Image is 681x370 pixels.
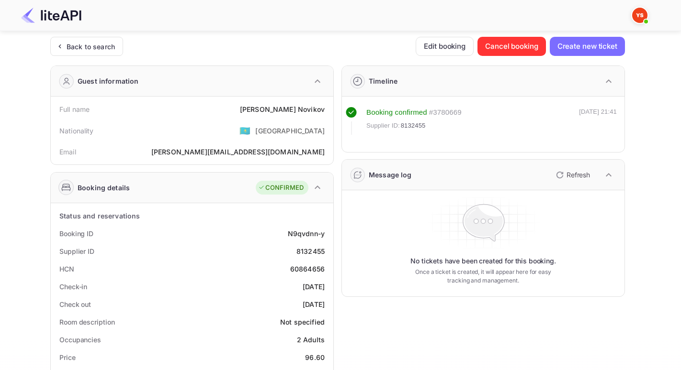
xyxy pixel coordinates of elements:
div: Booking details [78,183,130,193]
div: Occupancies [59,335,101,345]
div: Guest information [78,76,139,86]
div: HCN [59,264,74,274]
span: Supplier ID: [366,121,400,131]
div: Back to search [67,42,115,52]
div: Timeline [369,76,397,86]
div: Status and reservations [59,211,140,221]
div: # 3780669 [429,107,462,118]
div: Nationality [59,126,94,136]
div: Booking confirmed [366,107,427,118]
div: Booking ID [59,229,93,239]
div: [DATE] [303,282,325,292]
button: Cancel booking [477,37,546,56]
div: [GEOGRAPHIC_DATA] [255,126,325,136]
div: Email [59,147,76,157]
div: 2 Adults [297,335,325,345]
div: [DATE] [303,299,325,309]
span: 8132455 [401,121,426,131]
div: Supplier ID [59,246,94,256]
div: N9qvdnn-y [288,229,325,239]
div: Full name [59,104,90,114]
div: [PERSON_NAME][EMAIL_ADDRESS][DOMAIN_NAME] [151,147,325,157]
img: Yandex Support [632,8,647,23]
p: Once a ticket is created, it will appear here for easy tracking and management. [408,268,559,285]
p: No tickets have been created for this booking. [410,256,556,266]
div: Check out [59,299,91,309]
div: 60864656 [290,264,325,274]
div: 8132455 [296,246,325,256]
p: Refresh [567,170,590,180]
button: Create new ticket [550,37,625,56]
span: United States [239,122,250,139]
div: Not specified [280,317,325,327]
div: Price [59,352,76,362]
div: [PERSON_NAME] Novikov [240,104,325,114]
button: Edit booking [416,37,474,56]
div: 96.60 [305,352,325,362]
div: CONFIRMED [258,183,304,193]
div: Check-in [59,282,87,292]
img: LiteAPI Logo [21,8,81,23]
div: [DATE] 21:41 [579,107,617,135]
button: Refresh [550,167,594,183]
div: Message log [369,170,412,180]
div: Room description [59,317,114,327]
